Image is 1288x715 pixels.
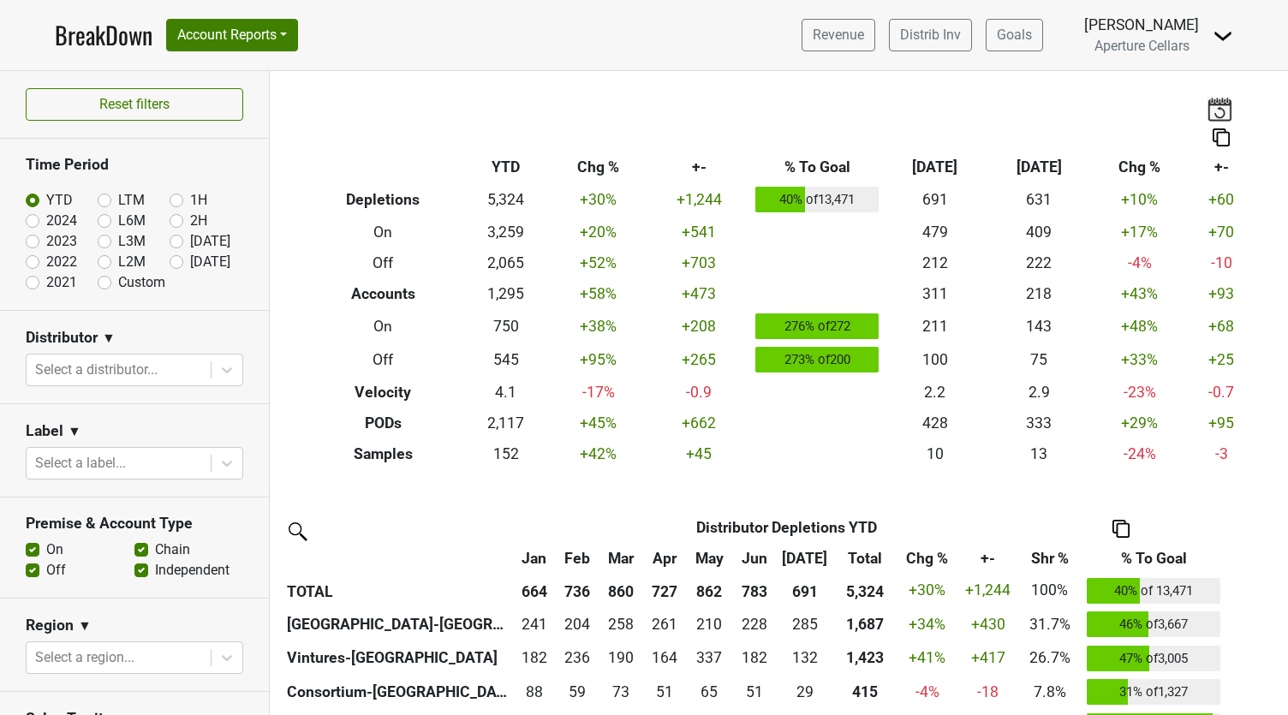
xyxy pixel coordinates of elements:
td: -23 % [1091,377,1189,408]
td: -10 [1189,247,1255,278]
td: 65.251 [686,675,733,709]
th: PODs [304,408,462,438]
label: L3M [118,231,146,252]
th: May: activate to sort column ascending [686,543,733,574]
td: 258 [599,607,643,641]
th: 736 [556,574,599,608]
td: +93 [1189,278,1255,309]
div: 210 [690,613,730,635]
td: +703 [647,247,751,278]
th: Total: activate to sort column ascending [833,543,896,574]
td: 2.9 [987,377,1091,408]
td: 210 [686,607,733,641]
th: +- [1189,152,1255,183]
label: 2024 [46,211,77,231]
td: 1,295 [462,278,550,309]
th: Velocity [304,377,462,408]
td: 218 [987,278,1091,309]
label: 2022 [46,252,77,272]
div: 59 [560,681,594,703]
td: 5,324 [462,183,550,217]
th: Jan: activate to sort column ascending [513,543,556,574]
img: last_updated_date [1207,97,1232,121]
th: Vintures-[GEOGRAPHIC_DATA] [283,641,513,676]
label: Chain [155,539,190,560]
th: Chg % [1091,152,1189,183]
img: Copy to clipboard [1112,520,1130,538]
td: 333 [987,408,1091,438]
div: -18 [963,681,1013,703]
td: 222 [987,247,1091,278]
div: 164 [647,646,682,669]
div: 65 [690,681,730,703]
th: +- [647,152,751,183]
td: 211 [883,309,987,343]
label: On [46,539,63,560]
th: 691 [776,574,833,608]
td: +38 % [550,309,647,343]
label: YTD [46,190,73,211]
td: 10 [883,438,987,469]
th: [DATE] [883,152,987,183]
td: 58.667 [556,675,599,709]
div: 261 [647,613,682,635]
td: +29 % [1091,408,1189,438]
span: Aperture Cellars [1094,38,1190,54]
td: 261 [643,607,686,641]
td: 75 [987,343,1091,378]
label: 2021 [46,272,77,293]
th: Samples [304,438,462,469]
td: 100% [1017,574,1082,608]
td: 152 [462,438,550,469]
div: 51 [737,681,772,703]
div: 73 [603,681,639,703]
div: 285 [780,613,830,635]
td: +41 % [896,641,959,676]
td: 50.999 [733,675,776,709]
th: 415.251 [833,675,896,709]
td: 88 [513,675,556,709]
label: 1H [190,190,207,211]
h3: Label [26,422,63,440]
td: 132.437 [776,641,833,676]
span: +30% [909,581,945,599]
td: -24 % [1091,438,1189,469]
th: On [304,217,462,247]
td: -4 % [896,675,959,709]
div: [PERSON_NAME] [1084,14,1199,36]
th: Distributor Depletions YTD [556,512,1017,543]
div: +417 [963,646,1013,669]
th: 862 [686,574,733,608]
a: Goals [986,19,1043,51]
td: +541 [647,217,751,247]
td: 2,065 [462,247,550,278]
h3: Distributor [26,329,98,347]
td: 545 [462,343,550,378]
div: 228 [737,613,772,635]
label: [DATE] [190,252,230,272]
td: 4.1 [462,377,550,408]
th: Jun: activate to sort column ascending [733,543,776,574]
td: +70 [1189,217,1255,247]
td: +58 % [550,278,647,309]
span: ▼ [102,328,116,349]
td: +95 % [550,343,647,378]
label: L6M [118,211,146,231]
th: Mar: activate to sort column ascending [599,543,643,574]
td: 285 [776,607,833,641]
td: 2.2 [883,377,987,408]
td: -0.9 [647,377,751,408]
td: +17 % [1091,217,1189,247]
th: Consortium-[GEOGRAPHIC_DATA] [283,675,513,709]
td: 72.583 [599,675,643,709]
label: 2023 [46,231,77,252]
td: +52 % [550,247,647,278]
th: 727 [643,574,686,608]
td: +662 [647,408,751,438]
td: 228 [733,607,776,641]
td: +42 % [550,438,647,469]
span: ▼ [68,421,81,442]
td: 50.834 [643,675,686,709]
td: +48 % [1091,309,1189,343]
td: 479 [883,217,987,247]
